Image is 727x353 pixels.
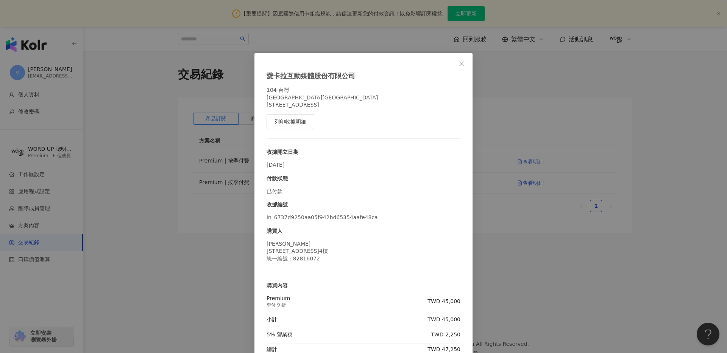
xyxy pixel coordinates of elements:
[267,248,328,255] div: [STREET_ADDRESS]4樓
[267,214,460,221] div: in_6737d9250aa05f942bd65354aafe48ca
[275,119,306,125] span: 列印收據明細
[267,255,328,263] div: 統一編號 : 82816072
[267,161,460,169] div: [DATE]
[267,175,288,181] strong: 付款狀態
[267,201,288,207] strong: 收據編號
[459,61,465,67] span: close
[267,71,460,81] div: 愛卡拉互動媒體股份有限公司
[267,331,293,339] div: 5% 營業稅
[267,188,460,195] div: 已付款
[431,331,460,339] div: TWD 2,250
[267,149,298,155] strong: 收據開立日期
[267,114,314,129] button: 列印收據明細
[267,228,282,234] strong: 購買人
[427,298,460,305] div: TWD 45,000
[454,56,469,71] button: Close
[267,94,378,102] div: [GEOGRAPHIC_DATA][GEOGRAPHIC_DATA]
[267,87,378,94] div: 104 台灣
[267,282,288,288] strong: 購買內容
[267,295,290,302] div: Premium
[267,316,277,324] div: 小計
[267,240,328,248] div: [PERSON_NAME]
[267,302,290,308] div: 季付 9 折
[427,316,460,324] div: TWD 45,000
[267,101,378,109] div: [STREET_ADDRESS]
